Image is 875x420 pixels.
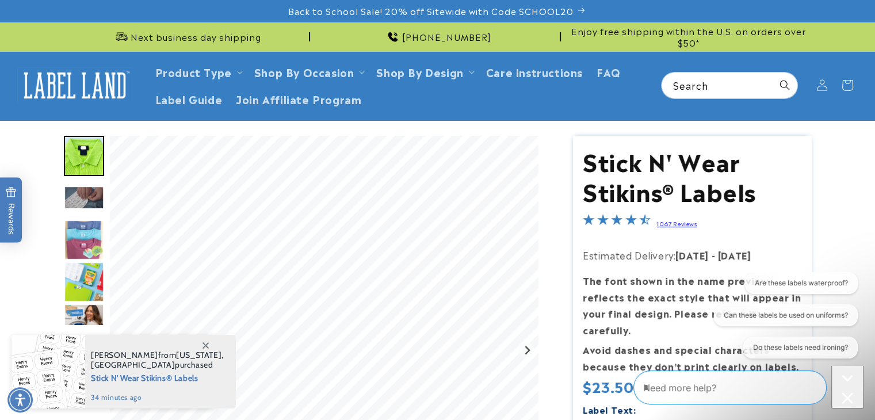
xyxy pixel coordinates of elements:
span: Rewards [6,187,17,235]
span: Enjoy free shipping within the U.S. on orders over $50* [565,25,812,48]
span: Care instructions [486,65,583,78]
button: Search [772,72,797,98]
span: Shop By Occasion [254,65,354,78]
strong: [DATE] [675,248,709,262]
label: Label Text: [583,403,636,416]
span: [PHONE_NUMBER] [402,31,491,43]
iframe: Sign Up via Text for Offers [9,328,146,362]
span: Label Guide [155,92,223,105]
span: [GEOGRAPHIC_DATA] [91,360,175,370]
img: Stick N' Wear® Labels - Label Land [64,136,104,176]
strong: [DATE] [718,248,751,262]
strong: The font shown in the name preview reflects the exact style that will appear in your final design... [583,273,801,337]
summary: Product Type [148,58,247,85]
img: null [64,186,104,209]
summary: Shop By Design [369,58,479,85]
p: Estimated Delivery: [583,247,801,264]
iframe: Gorgias live chat conversation starters [704,272,863,368]
div: Announcement [315,22,561,51]
span: FAQ [597,65,621,78]
iframe: Gorgias Floating Chat [633,366,863,408]
div: Announcement [565,22,812,51]
span: 4.7-star overall rating [583,215,651,229]
div: Accessibility Menu [7,387,33,413]
img: Label Land [17,67,132,103]
div: Go to slide 2 [64,136,104,176]
h1: Stick N' Wear Stikins® Labels [583,146,801,205]
a: Label Guide [148,85,230,112]
a: Product Type [155,64,232,79]
div: Go to slide 6 [64,304,104,344]
span: [US_STATE] [176,350,221,360]
span: Join Affiliate Program [236,92,361,105]
a: 1067 Reviews - open in a new tab [656,219,697,227]
span: from , purchased [91,350,224,370]
img: Stick N' Wear® Labels - Label Land [64,220,104,260]
a: Label Land [13,63,137,108]
span: $23.50 [583,376,634,396]
strong: - [712,248,716,262]
a: Join Affiliate Program [229,85,368,112]
span: Next business day shipping [131,31,261,43]
a: Shop By Design [376,64,463,79]
img: Stick N' Wear® Labels - Label Land [64,262,104,302]
span: Back to School Sale! 20% off Sitewide with Code SCHOOL20 [288,5,574,17]
div: Go to slide 5 [64,262,104,302]
button: Next slide [519,342,534,358]
div: Go to slide 4 [64,220,104,260]
div: Go to slide 3 [64,178,104,218]
span: Stick N' Wear Stikins® Labels [91,370,224,384]
summary: Shop By Occasion [247,58,370,85]
img: Stick N' Wear® Labels - Label Land [64,304,104,344]
div: Announcement [64,22,310,51]
a: FAQ [590,58,628,85]
span: 34 minutes ago [91,392,224,403]
strong: Avoid dashes and special characters because they don’t print clearly on labels. [583,342,799,373]
a: Care instructions [479,58,590,85]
